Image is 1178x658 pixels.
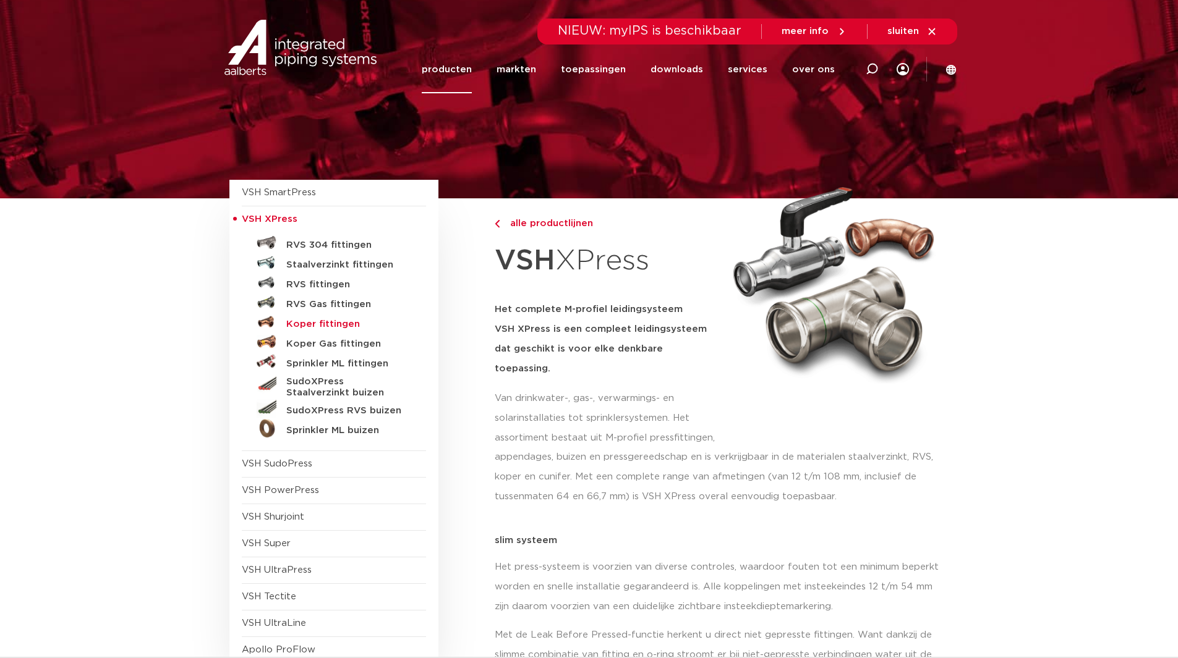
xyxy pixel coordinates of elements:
[242,233,426,253] a: RVS 304 fittingen
[242,459,312,468] a: VSH SudoPress
[495,237,719,285] h1: XPress
[242,312,426,332] a: Koper fittingen
[782,27,829,36] span: meer info
[242,272,426,292] a: RVS fittingen
[887,27,919,36] span: sluiten
[503,219,593,228] span: alle productlijnen
[422,46,472,93] a: producten
[286,279,409,290] h5: RVS fittingen
[242,565,312,575] a: VSH UltraPress
[286,240,409,251] h5: RVS 304 fittingen
[242,188,316,197] a: VSH SmartPress
[651,46,703,93] a: downloads
[422,46,835,93] nav: Menu
[242,418,426,438] a: Sprinkler ML buizen
[728,46,767,93] a: services
[286,259,409,271] h5: Staalverzinkt fittingen
[286,358,409,369] h5: Sprinkler ML fittingen
[561,46,626,93] a: toepassingen
[792,46,835,93] a: over ons
[242,352,426,371] a: Sprinkler ML fittingen
[242,592,296,601] a: VSH Tectite
[495,216,719,231] a: alle productlijnen
[242,486,319,495] a: VSH PowerPress
[495,557,949,617] p: Het press-systeem is voorzien van diverse controles, waardoor fouten tot een minimum beperkt word...
[242,332,426,352] a: Koper Gas fittingen
[286,299,409,310] h5: RVS Gas fittingen
[495,300,719,379] h5: Het complete M-profiel leidingsysteem VSH XPress is een compleet leidingsysteem dat geschikt is v...
[495,220,500,228] img: chevron-right.svg
[286,425,409,436] h5: Sprinkler ML buizen
[286,319,409,330] h5: Koper fittingen
[495,447,949,507] p: appendages, buizen en pressgereedschap en is verkrijgbaar in de materialen staalverzinkt, RVS, ko...
[286,405,409,416] h5: SudoXPress RVS buizen
[242,253,426,272] a: Staalverzinkt fittingen
[495,389,719,448] p: Van drinkwater-, gas-, verwarmings- en solarinstallaties tot sprinklersystemen. Het assortiment b...
[497,46,536,93] a: markten
[887,26,937,37] a: sluiten
[495,536,949,545] p: slim systeem
[782,26,847,37] a: meer info
[242,371,426,399] a: SudoXPress Staalverzinkt buizen
[242,214,297,224] span: VSH XPress
[242,399,426,418] a: SudoXPress RVS buizen
[286,339,409,350] h5: Koper Gas fittingen
[495,247,555,275] strong: VSH
[242,645,315,654] a: Apollo ProFlow
[242,512,304,521] a: VSH Shurjoint
[558,25,741,37] span: NIEUW: myIPS is beschikbaar
[242,539,291,548] a: VSH Super
[242,292,426,312] a: RVS Gas fittingen
[242,618,306,628] a: VSH UltraLine
[286,376,409,399] h5: SudoXPress Staalverzinkt buizen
